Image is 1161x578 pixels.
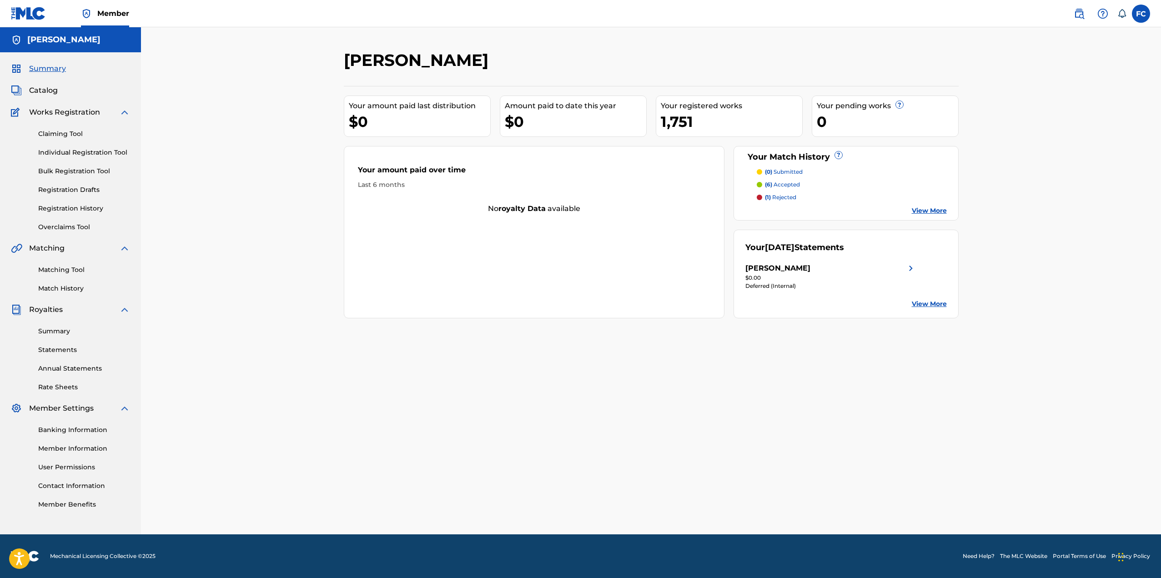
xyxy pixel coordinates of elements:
[505,101,646,111] div: Amount paid to date this year
[38,327,130,336] a: Summary
[29,85,58,96] span: Catalog
[661,111,802,132] div: 1,751
[38,382,130,392] a: Rate Sheets
[11,304,22,315] img: Royalties
[38,166,130,176] a: Bulk Registration Tool
[1094,5,1112,23] div: Help
[11,35,22,45] img: Accounts
[1136,403,1161,477] iframe: Resource Center
[29,63,66,74] span: Summary
[349,111,490,132] div: $0
[29,304,63,315] span: Royalties
[344,203,724,214] div: No available
[1118,543,1124,571] div: Glisser
[745,282,916,290] div: Deferred (Internal)
[11,63,22,74] img: Summary
[29,243,65,254] span: Matching
[11,7,46,20] img: MLC Logo
[817,111,958,132] div: 0
[817,101,958,111] div: Your pending works
[38,265,130,275] a: Matching Tool
[765,168,772,175] span: (0)
[1070,5,1088,23] a: Public Search
[50,552,156,560] span: Mechanical Licensing Collective © 2025
[745,241,844,254] div: Your Statements
[38,148,130,157] a: Individual Registration Tool
[765,168,803,176] p: submitted
[27,35,101,45] h5: Frederic Cilia
[498,204,546,213] strong: royalty data
[358,165,711,180] div: Your amount paid over time
[745,274,916,282] div: $0.00
[344,50,493,70] h2: [PERSON_NAME]
[912,206,947,216] a: View More
[765,194,771,201] span: (1)
[1117,9,1126,18] div: Notifications
[745,263,810,274] div: [PERSON_NAME]
[38,364,130,373] a: Annual Statements
[38,129,130,139] a: Claiming Tool
[119,403,130,414] img: expand
[38,425,130,435] a: Banking Information
[757,168,947,176] a: (0) submitted
[1116,534,1161,578] iframe: Chat Widget
[765,242,794,252] span: [DATE]
[38,185,130,195] a: Registration Drafts
[38,500,130,509] a: Member Benefits
[38,345,130,355] a: Statements
[11,107,23,118] img: Works Registration
[1074,8,1085,19] img: search
[11,551,39,562] img: logo
[11,403,22,414] img: Member Settings
[745,151,947,163] div: Your Match History
[119,243,130,254] img: expand
[11,85,58,96] a: CatalogCatalog
[835,151,842,159] span: ?
[11,85,22,96] img: Catalog
[119,304,130,315] img: expand
[358,180,711,190] div: Last 6 months
[29,403,94,414] span: Member Settings
[97,8,129,19] span: Member
[1132,5,1150,23] div: User Menu
[1116,534,1161,578] div: Widget de chat
[81,8,92,19] img: Top Rightsholder
[896,101,903,108] span: ?
[745,263,916,290] a: [PERSON_NAME]right chevron icon$0.00Deferred (Internal)
[905,263,916,274] img: right chevron icon
[38,462,130,472] a: User Permissions
[757,181,947,189] a: (6) accepted
[1053,552,1106,560] a: Portal Terms of Use
[38,481,130,491] a: Contact Information
[38,284,130,293] a: Match History
[29,107,100,118] span: Works Registration
[349,101,490,111] div: Your amount paid last distribution
[505,111,646,132] div: $0
[1000,552,1047,560] a: The MLC Website
[765,181,800,189] p: accepted
[661,101,802,111] div: Your registered works
[11,243,22,254] img: Matching
[765,193,796,201] p: rejected
[38,204,130,213] a: Registration History
[38,444,130,453] a: Member Information
[11,63,66,74] a: SummarySummary
[765,181,772,188] span: (6)
[1097,8,1108,19] img: help
[38,222,130,232] a: Overclaims Tool
[757,193,947,201] a: (1) rejected
[963,552,995,560] a: Need Help?
[912,299,947,309] a: View More
[1111,552,1150,560] a: Privacy Policy
[119,107,130,118] img: expand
